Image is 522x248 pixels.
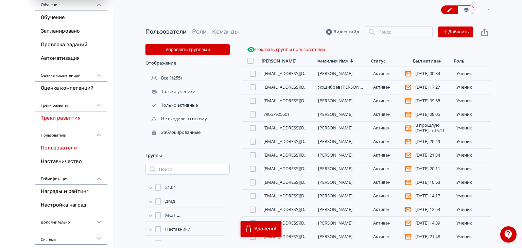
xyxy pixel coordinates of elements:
div: Роль [454,58,465,64]
span: Наставники [165,226,190,233]
a: [PERSON_NAME] [318,138,352,144]
a: [EMAIL_ADDRESS][DOMAIN_NAME] [263,165,335,172]
a: [PERSON_NAME] [318,152,352,158]
a: Оценка компетенций [35,82,107,95]
svg: Пользователь не подтвердил адрес эл. почты и поэтому не получает системные уведомления [405,125,411,131]
div: [DATE] 14:17 [415,193,451,199]
div: [DATE] 00:34 [415,71,451,76]
div: Только ученики [145,89,197,95]
div: Система [35,228,107,245]
svg: Пользователь не подтвердил адрес эл. почты и поэтому не получает системные уведомления [405,98,411,104]
a: Автоматизация [35,52,107,65]
div: [DATE] 09:55 [415,98,451,104]
a: [PERSON_NAME] [318,70,352,76]
div: ученик [456,193,488,199]
svg: Пользователь не подтвердил адрес эл. почты и поэтому не получает системные уведомления [405,111,411,118]
div: Активен [373,220,409,226]
div: ученик [456,85,488,90]
div: ученик [456,98,488,104]
svg: Пользователь не подтвердил адрес эл. почты и поэтому не получает системные уведомления [405,71,411,77]
div: ученик [456,71,488,76]
div: Активен [373,111,409,118]
svg: Пользователь не подтвердил адрес эл. почты и поэтому не получает системные уведомления [405,220,411,226]
svg: Пользователь не подтвердил адрес эл. почты и поэтому не получает системные уведомления [405,207,411,213]
div: ученик [456,220,488,226]
a: Команды [212,28,239,35]
a: 79067925501 [263,111,290,117]
a: Треки развития [35,111,107,125]
svg: Пользователь не подтвердил адрес эл. почты и поэтому не получает системные уведомления [405,193,411,199]
a: [EMAIL_ADDRESS][DOMAIN_NAME] [263,98,335,104]
a: Пользователи [35,141,107,155]
svg: Пользователь не подтвердил адрес эл. почты и поэтому не получает системные уведомления [405,84,411,90]
svg: Пользователь не подтвердил адрес эл. почты и поэтому не получает системные уведомления [405,179,411,185]
svg: Пользователь не подтвердил адрес эл. почты и поэтому не получает системные уведомления [405,139,411,145]
a: Переключиться в режим ученика [458,5,474,14]
a: [EMAIL_ADDRESS][DOMAIN_NAME] [263,179,335,185]
a: [PERSON_NAME] [318,98,352,104]
span: 21.04 [165,184,176,191]
div: [DATE] 20:49 [415,139,451,144]
div: [DATE] 17:27 [415,85,451,90]
div: Активен [373,166,409,172]
span: МС/РЦ [165,212,180,219]
div: Только активные [145,102,199,108]
div: [DATE] 21:48 [415,234,451,240]
div: ученик [456,166,488,172]
a: Награды и рейтинг [35,185,107,198]
a: [PERSON_NAME] [318,179,352,185]
div: ученик [456,207,488,212]
a: Пользователи [145,28,187,35]
div: Оценка компетенций [35,65,107,82]
div: В прошлую [DATE], в 15:11 [415,123,451,133]
div: Геймификация [35,169,107,185]
div: Активен [373,234,409,240]
div: [DATE] 10:53 [415,180,451,185]
div: Был активен [413,58,441,64]
div: Удалено! [254,226,276,232]
div: ученик [456,153,488,158]
div: ученик [456,234,488,240]
a: Обучение [35,11,107,24]
a: [PERSON_NAME] [318,165,352,172]
div: Все [145,75,170,81]
a: [PERSON_NAME] [318,220,352,226]
div: Пользователи [35,125,107,141]
button: Добавить [438,26,473,37]
div: [DATE] 12:54 [415,207,451,212]
a: Роли [192,28,207,35]
a: [EMAIL_ADDRESS][DOMAIN_NAME] [263,138,335,144]
div: Активен [373,125,409,131]
div: (1255) [145,71,230,85]
button: Управлять группами [145,44,230,55]
div: [DATE] 21:34 [415,153,451,158]
div: [DATE] 14:39 [415,220,451,226]
svg: Пользователь не подтвердил адрес эл. почты и поэтому не получает системные уведомления [405,166,411,172]
a: [EMAIL_ADDRESS][DOMAIN_NAME] [263,220,335,226]
svg: Пользователь не подтвердил адрес эл. почты и поэтому не получает системные уведомления [405,152,411,158]
div: Дополнительно [35,212,107,228]
div: Активен [373,84,409,90]
a: Проверка заданий [35,38,107,52]
svg: Пользователь не подтвердил адрес эл. почты и поэтому не получает системные уведомления [405,234,411,240]
div: Активен [373,152,409,158]
a: [PERSON_NAME] [318,206,352,212]
a: [EMAIL_ADDRESS][DOMAIN_NAME] [263,233,335,240]
a: [PERSON_NAME] [318,193,352,199]
a: [PERSON_NAME] [318,111,352,117]
a: Наставничество [35,155,107,169]
div: Активен [373,71,409,77]
div: Активен [373,179,409,185]
div: Активен [373,98,409,104]
a: [EMAIL_ADDRESS][DOMAIN_NAME] [263,193,335,199]
div: Активен [373,193,409,199]
span: ДМД [165,198,175,205]
div: [DATE] 08:05 [415,112,451,117]
div: ученик [456,139,488,144]
button: Показать группы пользователей [246,44,326,55]
span: РГ [165,240,170,247]
div: Активен [373,139,409,145]
a: [EMAIL_ADDRESS][DOMAIN_NAME] [263,152,335,158]
div: ученик [456,125,488,131]
div: Треки развития [35,95,107,111]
